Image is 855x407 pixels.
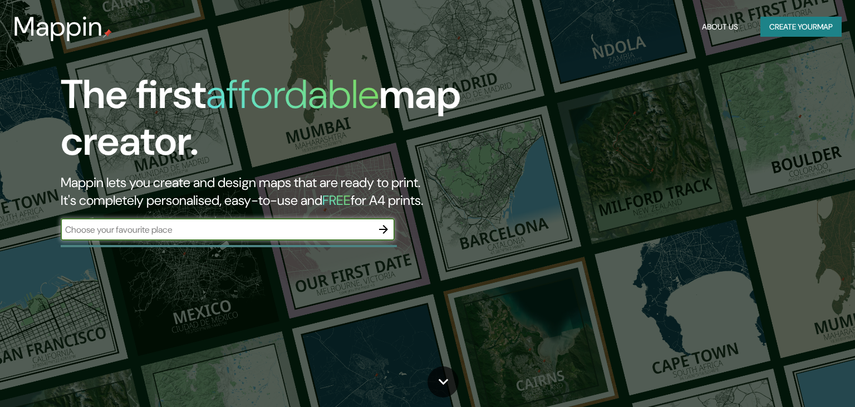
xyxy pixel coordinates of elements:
[322,192,351,209] h5: FREE
[61,174,488,209] h2: Mappin lets you create and design maps that are ready to print. It's completely personalised, eas...
[61,71,488,174] h1: The first map creator.
[760,17,842,37] button: Create yourmap
[103,29,112,38] img: mappin-pin
[13,11,103,42] h3: Mappin
[697,17,743,37] button: About Us
[756,364,843,395] iframe: Help widget launcher
[61,223,372,236] input: Choose your favourite place
[206,68,379,120] h1: affordable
